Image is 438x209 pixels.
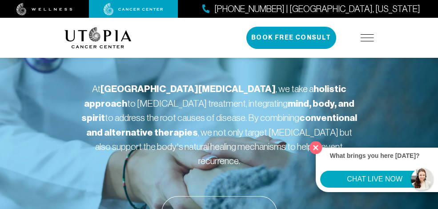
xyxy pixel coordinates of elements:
[361,34,374,41] img: icon-hamburger
[320,171,429,188] button: CHAT LIVE NOW
[214,3,420,16] span: [PHONE_NUMBER] | [GEOGRAPHIC_DATA], [US_STATE]
[104,3,163,16] img: cancer center
[202,3,420,16] a: [PHONE_NUMBER] | [GEOGRAPHIC_DATA], [US_STATE]
[64,27,132,48] img: logo
[246,27,336,49] button: Book Free Consult
[81,82,357,168] p: At , we take a to [MEDICAL_DATA] treatment, integrating to address the root causes of disease. By...
[307,138,325,157] button: Close
[330,152,420,159] strong: What brings you here [DATE]?
[100,83,276,95] strong: [GEOGRAPHIC_DATA][MEDICAL_DATA]
[16,3,72,16] img: wellness
[84,83,346,109] strong: holistic approach
[86,112,357,138] strong: conventional and alternative therapies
